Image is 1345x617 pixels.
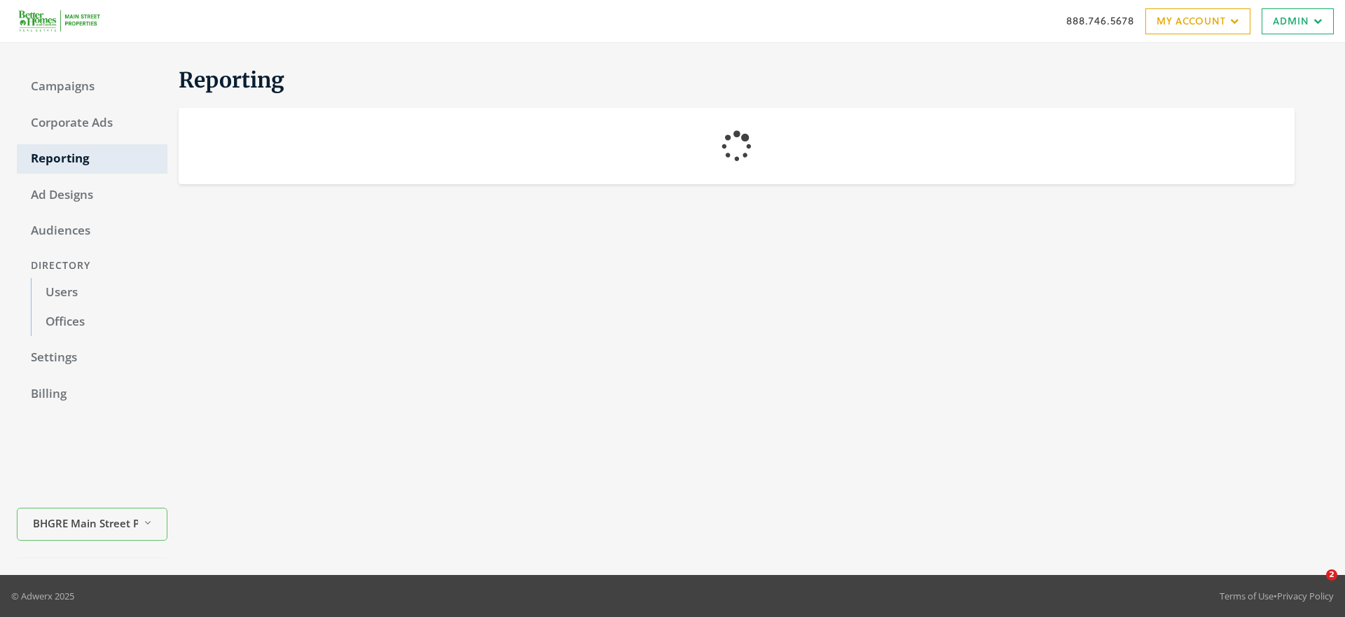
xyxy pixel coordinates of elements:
[17,380,167,409] a: Billing
[179,67,1295,94] h1: Reporting
[1220,589,1334,603] div: •
[17,109,167,138] a: Corporate Ads
[1277,590,1334,602] a: Privacy Policy
[17,508,167,541] button: BHGRE Main Street Properties
[17,72,167,102] a: Campaigns
[31,278,167,307] a: Users
[17,253,167,279] div: Directory
[1297,569,1331,603] iframe: Intercom live chat
[17,216,167,246] a: Audiences
[11,589,74,603] p: © Adwerx 2025
[17,144,167,174] a: Reporting
[1220,590,1274,602] a: Terms of Use
[1326,569,1337,581] span: 2
[33,515,138,532] span: BHGRE Main Street Properties
[17,181,167,210] a: Ad Designs
[1145,8,1250,34] a: My Account
[31,307,167,337] a: Offices
[17,343,167,373] a: Settings
[1066,13,1134,28] a: 888.746.5678
[11,4,107,39] img: Adwerx
[1262,8,1334,34] a: Admin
